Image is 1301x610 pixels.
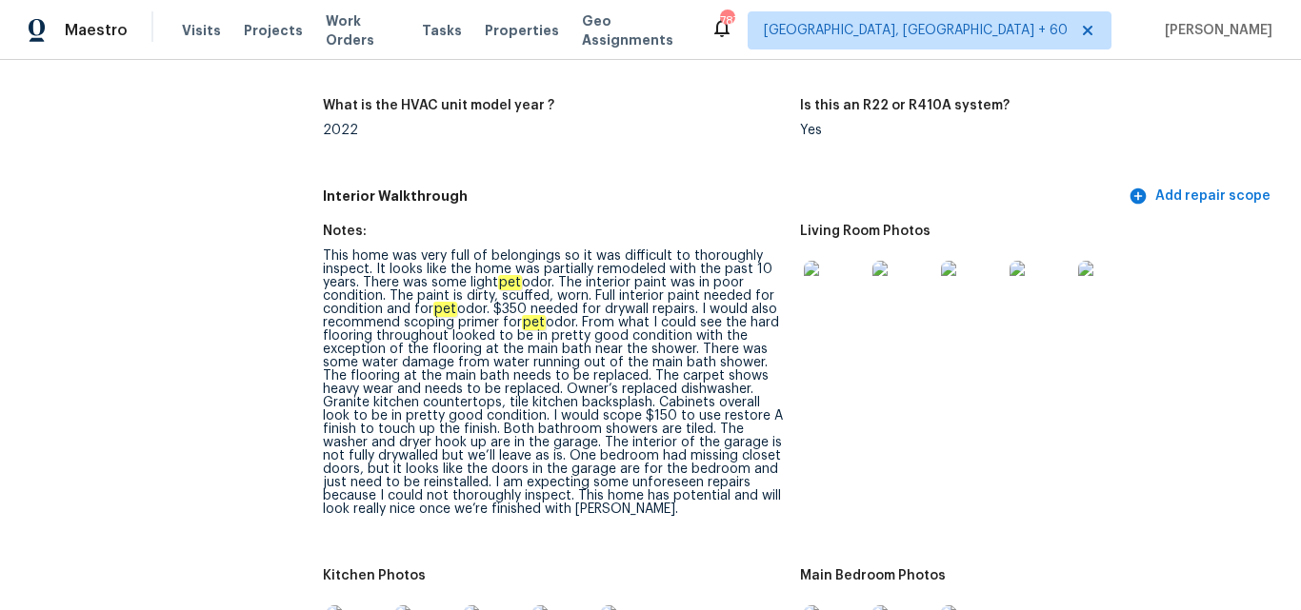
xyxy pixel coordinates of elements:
[800,569,946,582] h5: Main Bedroom Photos
[1125,179,1278,214] button: Add repair scope
[1157,21,1272,40] span: [PERSON_NAME]
[182,21,221,40] span: Visits
[326,11,399,49] span: Work Orders
[323,99,554,112] h5: What is the HVAC unit model year ?
[522,315,546,330] em: pet
[244,21,303,40] span: Projects
[582,11,688,49] span: Geo Assignments
[1132,185,1271,208] span: Add repair scope
[323,225,367,238] h5: Notes:
[65,21,128,40] span: Maestro
[422,24,462,37] span: Tasks
[323,124,786,137] div: 2022
[323,187,1125,207] h5: Interior Walkthrough
[433,302,457,317] em: pet
[800,99,1010,112] h5: Is this an R22 or R410A system?
[323,249,786,516] div: This home was very full of belongings so it was difficult to thoroughly inspect. It looks like th...
[764,21,1068,40] span: [GEOGRAPHIC_DATA], [GEOGRAPHIC_DATA] + 60
[323,569,426,582] h5: Kitchen Photos
[720,11,733,30] div: 787
[498,275,522,290] em: pet
[800,225,931,238] h5: Living Room Photos
[800,124,1263,137] div: Yes
[485,21,559,40] span: Properties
